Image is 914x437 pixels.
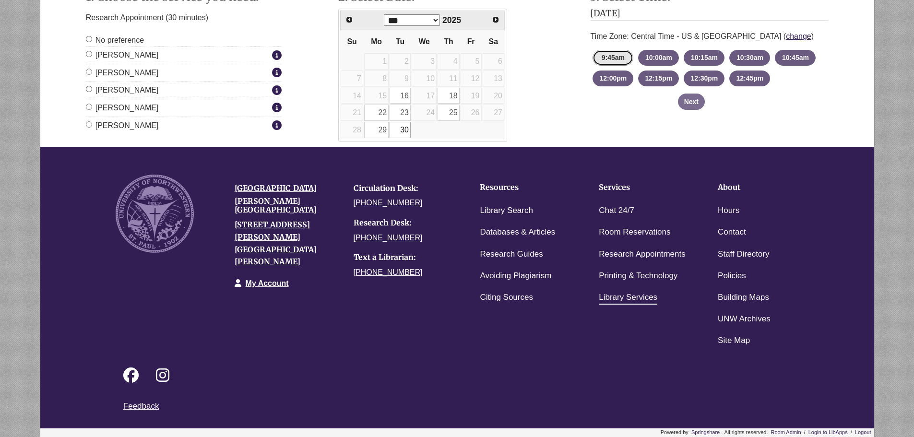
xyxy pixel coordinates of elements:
button: 10:45am [775,50,816,66]
a: Login to LibApps [807,429,849,435]
a: change [786,32,811,40]
span: Next [492,16,499,24]
button: 10:15am [684,50,724,66]
span: Saturday [489,37,498,46]
select: Select month [384,14,440,26]
a: Hours [718,204,739,218]
span: / [851,429,852,435]
a: [GEOGRAPHIC_DATA] [235,183,317,193]
i: Follow on Instagram [156,367,169,383]
a: Library Services [599,291,657,305]
span: Tuesday [396,37,404,46]
button: Next [678,94,705,110]
input: [PERSON_NAME] [86,86,92,92]
h4: Text a Librarian: [354,253,458,262]
label: [PERSON_NAME] [86,49,270,61]
td: Available [364,121,389,139]
a: Research Guides [480,248,543,261]
label: [PERSON_NAME] [86,67,270,79]
a: 29 [364,122,389,138]
a: Chat 24/7 [599,204,634,218]
a: Staff Directory [718,248,769,261]
a: Next [488,12,503,27]
input: No preference [86,36,92,42]
span: Friday [467,37,475,46]
label: No preference [86,34,144,47]
td: Available [389,104,411,121]
label: [PERSON_NAME] [86,119,270,132]
td: Available [364,104,389,121]
td: Available [389,87,411,105]
a: Room Admin [770,429,803,435]
a: Room Reservations [599,225,670,239]
a: Logout [854,429,873,435]
button: 12:45pm [729,71,770,86]
a: [PHONE_NUMBER] [354,199,423,207]
i: Follow on Facebook [123,367,139,383]
input: [PERSON_NAME] [86,121,92,128]
h4: Services [599,183,688,192]
a: 22 [364,105,389,121]
div: All rights reserved. [724,428,768,437]
a: Policies [718,269,746,283]
h4: About [718,183,807,192]
td: Available [389,121,411,139]
img: UNW seal [116,175,194,253]
a: Springshare [690,429,721,435]
button: 10:30am [729,50,770,66]
a: Research Appointments [599,248,686,261]
button: 12:30pm [684,71,724,86]
a: [PHONE_NUMBER] [354,268,423,276]
td: Available [437,104,460,121]
div: Staff Member Group: Online Appointments [86,34,282,132]
h4: [PERSON_NAME][GEOGRAPHIC_DATA] [235,197,339,214]
label: [PERSON_NAME] [86,102,270,114]
a: Citing Sources [480,291,533,305]
a: 30 [390,122,411,138]
a: Avoiding Plagiarism [480,269,551,283]
button: 12:00pm [593,71,633,86]
a: 18 [438,88,459,104]
a: 25 [438,105,459,121]
a: Databases & Articles [480,225,555,239]
a: [STREET_ADDRESS][PERSON_NAME][GEOGRAPHIC_DATA][PERSON_NAME] [235,220,317,266]
button: 9:45am [593,50,633,66]
span: Monday [371,37,382,46]
input: [PERSON_NAME] [86,69,92,75]
input: [PERSON_NAME] [86,104,92,110]
div: Time Zone: Central Time - US & [GEOGRAPHIC_DATA] ( ) [590,25,828,47]
label: [PERSON_NAME] [86,84,270,96]
a: Printing & Technology [599,269,677,283]
button: 12:15pm [638,71,679,86]
div: Admin Footer [770,428,873,437]
input: [PERSON_NAME] [86,51,92,57]
a: [PHONE_NUMBER] [354,234,423,242]
h4: Circulation Desk: [354,184,458,193]
a: UNW Archives [718,312,771,326]
div: . [661,428,723,437]
p: Research Appointment (30 minutes) [86,9,282,27]
span: Prev [345,16,353,24]
button: 10:00am [638,50,679,66]
a: Feedback [123,402,159,411]
h4: Resources [480,183,569,192]
span: Wednesday [418,37,429,46]
a: Prev [342,12,357,27]
h4: Research Desk: [354,219,458,227]
span: / [804,429,806,435]
span: 2025 [442,15,461,25]
a: Library Search [480,204,533,218]
a: 16 [390,88,411,104]
a: My Account [246,279,289,287]
span: Sunday [347,37,356,46]
a: 23 [390,105,411,121]
span: Thursday [444,37,453,46]
span: libcal-us-4 [661,429,688,435]
a: Site Map [718,334,750,348]
a: Building Maps [718,291,769,305]
a: Contact [718,225,746,239]
td: Available [437,87,460,105]
h3: [DATE] [590,9,828,21]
